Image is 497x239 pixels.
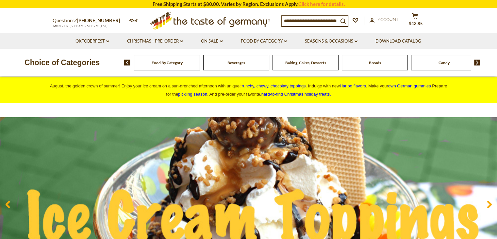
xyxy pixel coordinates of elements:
a: Food By Category [241,38,287,45]
a: Christmas - PRE-ORDER [127,38,183,45]
span: own German gummies [388,83,431,88]
span: . [261,92,331,97]
a: On Sale [201,38,223,45]
a: Breads [369,60,381,65]
a: Baking, Cakes, Desserts [285,60,326,65]
span: August, the golden crown of summer! Enjoy your ice cream on a sun-drenched afternoon with unique ... [50,83,447,97]
a: crunchy, chewy, chocolaty toppings [240,83,306,88]
a: Haribo flavors [340,83,366,88]
span: runchy, chewy, chocolaty toppings [241,83,306,88]
a: Beverages [227,60,245,65]
a: own German gummies. [388,83,432,88]
span: $43.85 [409,21,423,26]
a: Candy [439,60,450,65]
a: Oktoberfest [75,38,109,45]
img: next arrow [474,60,480,65]
a: pickling season [178,92,207,97]
a: Food By Category [152,60,183,65]
a: Download Catalog [375,38,421,45]
p: Questions? [53,16,125,25]
a: [PHONE_NUMBER] [77,17,120,23]
a: Account [370,16,399,23]
a: hard-to-find Christmas holiday treats [261,92,330,97]
button: $43.85 [406,13,425,29]
span: MON - FRI, 9:00AM - 5:00PM (EST) [53,24,108,28]
a: Seasons & Occasions [305,38,357,45]
span: Account [378,17,399,22]
img: previous arrow [124,60,130,65]
a: Click here for details. [298,1,345,7]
